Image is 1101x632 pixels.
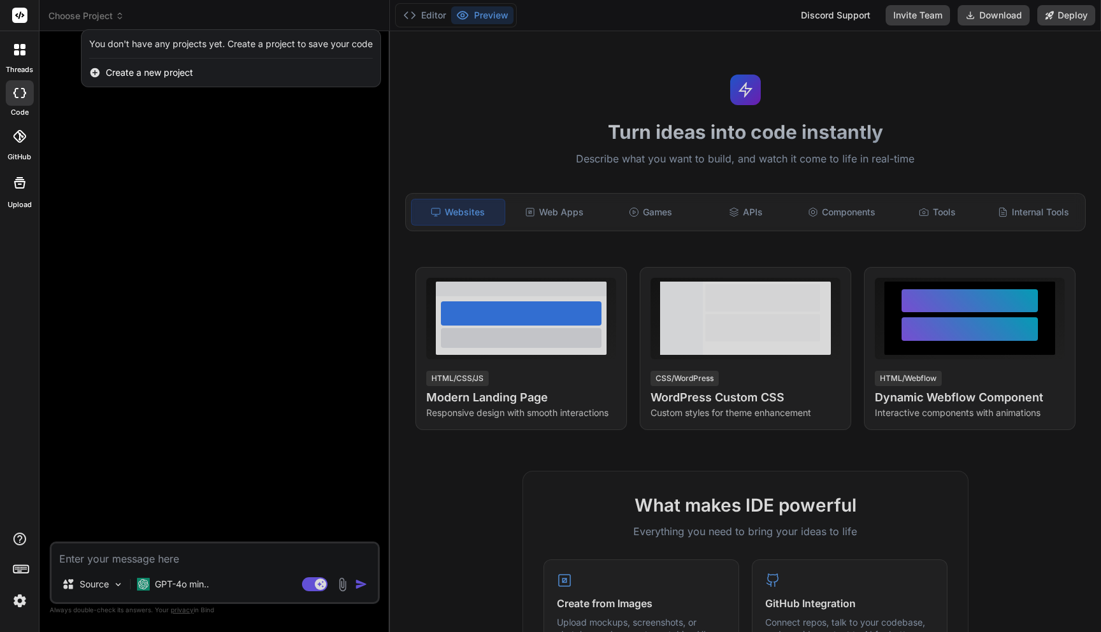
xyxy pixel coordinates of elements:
label: threads [6,64,33,75]
div: You don't have any projects yet. Create a project to save your code [89,38,373,50]
label: Upload [8,199,32,210]
span: Create a new project [106,66,193,79]
label: code [11,107,29,118]
img: settings [9,590,31,612]
label: GitHub [8,152,31,162]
